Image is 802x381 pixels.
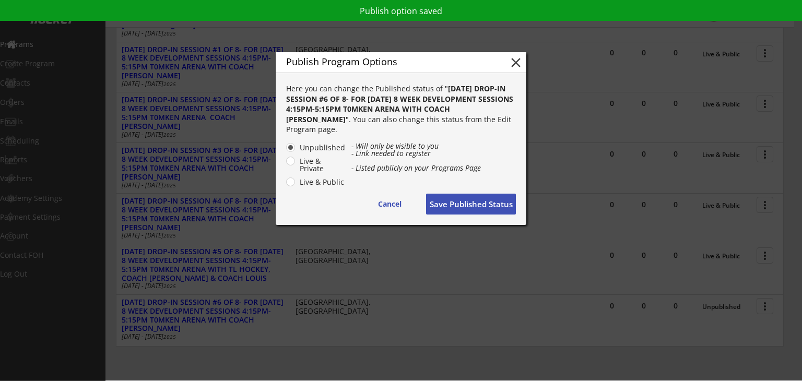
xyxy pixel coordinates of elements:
[508,55,524,70] button: close
[426,194,516,215] button: Save Published Status
[286,84,516,135] div: Here you can change the Published status of " ". You can also change this status from the Edit Pr...
[286,84,515,124] strong: [DATE] DROP-IN SESSION #6 OF 8- FOR [DATE] 8 WEEK DEVELOPMENT SESSIONS 4:15PM-5:15PM T0MKEN ARENA...
[297,158,346,172] label: Live & Private
[297,144,346,151] label: Unpublished
[363,194,416,215] button: Cancel
[351,142,516,172] div: - Will only be visible to you - Link needed to register - Listed publicly on your Programs Page
[286,57,492,66] div: Publish Program Options
[297,178,346,186] label: Live & Public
